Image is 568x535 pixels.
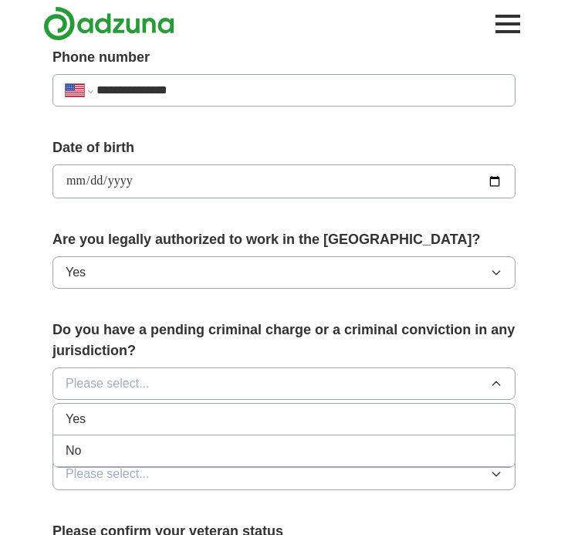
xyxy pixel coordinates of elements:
button: Please select... [52,367,516,400]
img: Adzuna logo [43,6,174,41]
button: Yes [52,256,516,289]
button: Toggle main navigation menu [491,7,525,41]
span: No [66,442,81,460]
button: Please select... [52,458,516,490]
label: Date of birth [52,137,516,158]
label: Are you legally authorized to work in the [GEOGRAPHIC_DATA]? [52,229,516,250]
span: Please select... [66,374,150,393]
span: Yes [66,263,86,282]
span: Yes [66,410,86,428]
label: Do you have a pending criminal charge or a criminal conviction in any jurisdiction? [52,320,516,361]
label: Phone number [52,47,516,68]
span: Please select... [66,465,150,483]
